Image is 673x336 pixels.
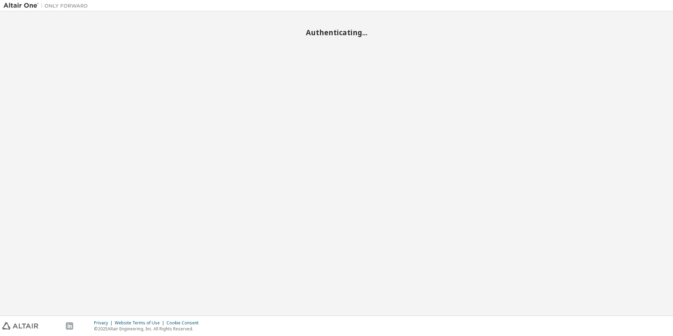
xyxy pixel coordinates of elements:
[4,2,92,9] img: Altair One
[94,320,115,326] div: Privacy
[66,322,73,330] img: linkedin.svg
[4,28,669,37] h2: Authenticating...
[94,326,203,332] p: © 2025 Altair Engineering, Inc. All Rights Reserved.
[166,320,203,326] div: Cookie Consent
[115,320,166,326] div: Website Terms of Use
[2,322,38,330] img: altair_logo.svg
